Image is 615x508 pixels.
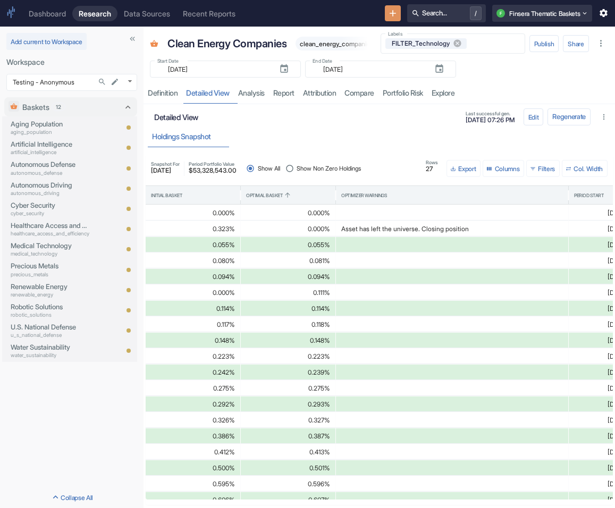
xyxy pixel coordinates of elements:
[11,148,89,156] p: artificial_intelligence
[11,189,89,197] p: autonomous_driving
[152,132,211,141] div: Holdings Snapshot
[11,119,89,129] p: Aging Population
[246,192,283,199] div: Optimal Basket
[340,82,378,104] a: compare
[269,82,299,104] a: report
[189,162,237,166] span: Period Portfolio Value
[117,6,176,21] a: Data Sources
[258,164,280,173] span: Show All
[246,476,330,492] div: 0.596%
[11,282,89,299] a: Renewable Energyrenewable_energy
[4,97,137,116] div: Baskets12
[341,192,387,199] div: Optimizer Warnings
[52,103,65,111] span: 12
[176,6,242,21] a: Recent Reports
[11,342,89,359] a: Water Sustainabilitywater_sustainability
[466,111,515,116] span: Last successful gen.
[11,209,89,217] p: cyber_security
[246,428,330,444] div: 0.387%
[313,57,332,64] label: End Date
[151,460,235,476] div: 0.500%
[246,253,330,268] div: 0.081%
[22,101,49,113] p: Baskets
[234,82,269,104] a: analysis
[125,32,139,46] button: Collapse Sidebar
[426,166,438,172] span: 27
[604,191,613,199] button: Sort
[526,160,560,177] button: Show filters
[151,333,235,348] div: 0.148%
[165,33,289,54] div: Clean Energy Companies
[563,35,588,52] button: Share
[246,444,330,460] div: 0.413%
[11,302,89,312] p: Robotic Solutions
[246,205,330,221] div: 0.000%
[151,396,235,412] div: 0.292%
[11,119,89,136] a: Aging Populationaging_population
[108,75,122,89] button: edit
[11,139,89,149] p: Artificial Intelligence
[11,261,89,278] a: Precious Metalsprecious_metals
[95,75,109,89] button: Search...
[6,33,87,50] button: Add current to Workspace
[167,36,287,52] p: Clean Energy Companies
[246,460,330,476] div: 0.501%
[466,117,515,123] span: [DATE] 07:26 PM
[11,159,89,176] a: Autonomous Defenseautonomous_defense
[246,412,330,428] div: 0.327%
[529,35,559,52] button: Publish
[151,365,235,380] div: 0.242%
[22,6,72,21] a: Dashboard
[11,282,89,292] p: Renewable Energy
[246,396,330,412] div: 0.293%
[11,139,89,156] a: Artificial Intelligenceartificial_intelligence
[150,39,158,50] span: Basket
[11,241,89,251] p: Medical Technology
[387,39,456,48] span: FILTER_Technology
[151,221,235,236] div: 0.323%
[246,317,330,332] div: 0.118%
[151,162,180,166] span: Snapshot For
[151,476,235,492] div: 0.595%
[157,57,179,64] label: Start Date
[151,237,235,252] div: 0.055%
[151,285,235,300] div: 0.000%
[11,291,89,299] p: renewable_energy
[11,351,89,359] p: water_sustainability
[11,270,89,278] p: precious_metals
[246,285,330,300] div: 0.111%
[11,169,89,177] p: autonomous_defense
[11,128,89,136] p: aging_population
[6,74,137,91] div: Testing - Anonymous
[11,322,89,339] a: U.S. National Defenseu_s_national_defense
[246,365,330,380] div: 0.239%
[151,349,235,364] div: 0.223%
[11,180,89,197] a: Autonomous Drivingautonomous_driving
[151,205,235,221] div: 0.000%
[407,4,486,22] button: Search.../
[11,200,89,210] p: Cyber Security
[11,261,89,271] p: Precious Metals
[387,191,396,199] button: Sort
[29,9,66,18] div: Dashboard
[154,113,459,122] h6: Detailed View
[151,253,235,268] div: 0.080%
[378,82,427,104] a: Portfolio Risk
[148,88,178,98] div: Definition
[492,5,592,22] button: FFinsera Thematic Baskets
[151,380,235,396] div: 0.275%
[151,412,235,428] div: 0.326%
[446,160,481,177] button: Export
[574,192,604,199] div: Period Start
[496,9,505,18] div: F
[246,333,330,348] div: 0.148%
[79,9,111,18] div: Research
[11,331,89,339] p: u_s_national_defense
[144,82,615,104] div: resource tabs
[547,108,591,125] button: Regenerate
[427,82,459,104] a: Explore
[385,5,401,22] button: New Resource
[524,108,544,125] button: config
[483,160,524,177] button: Select columns
[124,9,170,18] div: Data Sources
